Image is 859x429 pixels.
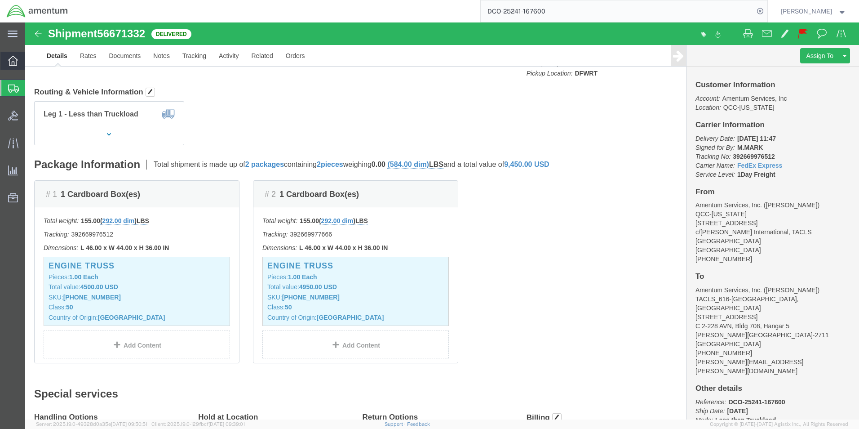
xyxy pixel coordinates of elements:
[151,421,245,427] span: Client: 2025.19.0-129fbcf
[710,420,848,428] span: Copyright © [DATE]-[DATE] Agistix Inc., All Rights Reserved
[111,421,147,427] span: [DATE] 09:50:51
[781,6,832,16] span: Marcus Swanson
[407,421,430,427] a: Feedback
[780,6,847,17] button: [PERSON_NAME]
[25,22,859,420] iframe: FS Legacy Container
[36,421,147,427] span: Server: 2025.19.0-49328d0a35e
[208,421,245,427] span: [DATE] 09:39:01
[6,4,68,18] img: logo
[481,0,754,22] input: Search for shipment number, reference number
[385,421,407,427] a: Support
